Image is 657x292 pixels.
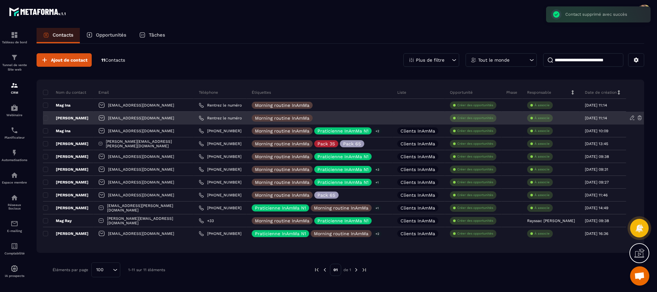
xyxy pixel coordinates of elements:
p: [PERSON_NAME] [43,141,88,146]
p: Pack 3S [317,142,335,146]
p: Praticienne InAmMa N1 [317,180,368,185]
a: [PHONE_NUMBER] [199,154,241,159]
p: [DATE] 10:09 [585,129,608,133]
p: [DATE] 11:14 [585,116,607,120]
a: automationsautomationsAutomatisations [2,144,27,167]
p: Morning routine InAmMa [255,154,309,159]
p: Morning routine InAmMa [255,116,309,120]
p: Réseaux Sociaux [2,203,27,210]
p: de 1 [343,267,351,272]
a: [PHONE_NUMBER] [199,128,241,133]
p: Praticienne InAmMa N1 [317,219,368,223]
p: +1 [373,205,381,211]
p: [PERSON_NAME] [43,116,88,121]
p: [DATE] 09:27 [585,180,609,185]
p: Morning routine InAmMa [255,103,309,107]
a: [PHONE_NUMBER] [199,167,241,172]
p: Morning routine InAmMa [255,193,309,197]
p: Créer des opportunités [457,103,493,107]
p: Clients InAmMa [400,231,435,236]
div: Search for option [91,262,120,277]
img: automations [11,171,18,179]
a: Tâches [133,28,172,43]
p: Éléments par page [53,268,88,272]
p: [DATE] 11:46 [585,193,608,197]
p: IA prospects [2,274,27,278]
p: À associe [535,180,550,185]
p: Clients InAmMa [400,129,435,133]
img: formation [11,31,18,39]
p: À associe [535,116,550,120]
p: 11 [101,57,125,63]
p: Clients InAmMa [400,206,435,210]
p: +2 [373,128,382,134]
p: Tâches [149,32,165,38]
p: Morning routine InAmMa [314,231,368,236]
p: [PERSON_NAME] [43,205,88,210]
p: [DATE] 09:38 [585,154,609,159]
img: formation [11,82,18,89]
p: Morning routine InAmMa [255,167,309,172]
p: Tunnel de vente Site web [2,63,27,72]
p: Tout le monde [478,58,510,62]
p: Créer des opportunités [457,129,493,133]
a: Contacts [37,28,80,43]
p: [DATE] 16:36 [585,231,608,236]
img: formation [11,54,18,61]
img: logo [9,6,67,17]
p: +2 [373,230,382,237]
a: schedulerschedulerPlanificateur [2,122,27,144]
a: emailemailE-mailing [2,215,27,237]
p: Planificateur [2,136,27,139]
p: [DATE] 14:49 [585,206,608,210]
div: Ouvrir le chat [630,266,649,286]
p: À associe [535,206,550,210]
a: [PHONE_NUMBER] [199,180,241,185]
a: Opportunités [80,28,133,43]
p: 01 [330,264,341,276]
p: Phase [506,90,517,95]
img: accountant [11,242,18,250]
p: À associe [535,142,550,146]
p: Créer des opportunités [457,180,493,185]
a: formationformationCRM [2,77,27,99]
p: Liste [397,90,406,95]
p: [PERSON_NAME] [43,167,88,172]
p: Créer des opportunités [457,154,493,159]
p: Webinaire [2,113,27,117]
a: [PHONE_NUMBER] [199,231,241,236]
a: [PHONE_NUMBER] [199,205,241,210]
p: +3 [373,166,382,173]
img: scheduler [11,126,18,134]
p: Pack 6S [317,193,335,197]
p: +1 [373,179,381,186]
p: Praticienne InAmMa N1 [255,206,306,210]
p: Date de création [585,90,617,95]
p: Morning routine InAmMa [255,219,309,223]
p: Clients InAmMa [400,219,435,223]
p: Praticienne InAmMa N1 [317,167,368,172]
p: Mag Ina [43,103,71,108]
img: next [361,267,367,273]
button: Ajout de contact [37,53,92,67]
p: Morning routine InAmMa [314,206,368,210]
p: Responsable [527,90,551,95]
p: Créer des opportunités [457,193,493,197]
p: [PERSON_NAME] [43,154,88,159]
p: Email [98,90,109,95]
a: formationformationTunnel de vente Site web [2,49,27,77]
p: Automatisations [2,158,27,162]
p: [PERSON_NAME] [43,180,88,185]
p: Contacts [53,32,73,38]
input: Search for option [106,266,111,273]
p: [PERSON_NAME] [43,193,88,198]
p: Étiquettes [252,90,271,95]
p: Praticienne InAmMa N1 [317,154,368,159]
p: Téléphone [199,90,218,95]
span: Contacts [105,57,125,63]
p: À associe [535,103,550,107]
img: prev [322,267,328,273]
img: social-network [11,194,18,202]
a: accountantaccountantComptabilité [2,237,27,260]
p: Clients InAmMa [400,193,435,197]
